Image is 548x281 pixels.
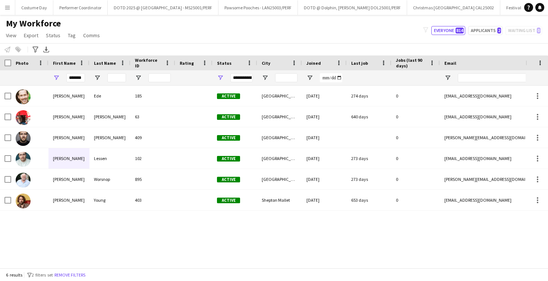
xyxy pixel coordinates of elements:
[32,272,53,278] span: 2 filters set
[80,31,103,40] a: Comms
[42,45,51,54] app-action-btn: Export XLSX
[89,86,130,106] div: Ede
[48,106,89,127] div: [PERSON_NAME]
[89,106,130,127] div: [PERSON_NAME]
[347,86,391,106] div: 274 days
[148,73,171,82] input: Workforce ID Filter Input
[16,60,28,66] span: Photo
[347,148,391,169] div: 273 days
[46,32,60,39] span: Status
[107,73,126,82] input: Last Name Filter Input
[302,148,347,169] div: [DATE]
[217,60,232,66] span: Status
[3,31,19,40] a: View
[257,190,302,210] div: Shepton Mallet
[347,106,391,127] div: 640 days
[320,73,342,82] input: Joined Filter Input
[48,190,89,210] div: [PERSON_NAME]
[130,169,175,189] div: 895
[262,60,270,66] span: City
[456,28,464,33] span: 814
[306,60,321,66] span: Joined
[16,89,31,104] img: Richard Ede
[94,60,116,66] span: Last Name
[16,131,31,146] img: Richard Kay
[391,127,440,148] div: 0
[180,60,194,66] span: Rating
[16,110,31,125] img: Richard Hughes
[444,74,451,81] button: Open Filter Menu
[391,169,440,189] div: 0
[497,28,501,33] span: 2
[298,0,407,15] button: DOTD @ Dolphin, [PERSON_NAME] DOL25001/PERF
[130,190,175,210] div: 403
[302,169,347,189] div: [DATE]
[130,106,175,127] div: 63
[351,60,368,66] span: Last job
[391,106,440,127] div: 0
[347,190,391,210] div: 653 days
[89,127,130,148] div: [PERSON_NAME]
[21,31,41,40] a: Export
[218,0,298,15] button: Pawsome Pooches - LAN25003/PERF
[302,190,347,210] div: [DATE]
[48,127,89,148] div: [PERSON_NAME]
[217,156,240,162] span: Active
[83,32,100,39] span: Comms
[262,74,268,81] button: Open Filter Menu
[130,86,175,106] div: 185
[94,74,101,81] button: Open Filter Menu
[135,74,142,81] button: Open Filter Menu
[68,32,76,39] span: Tag
[468,26,503,35] button: Applicants2
[16,152,31,167] img: Richard Lessen
[217,74,224,81] button: Open Filter Menu
[217,198,240,203] span: Active
[16,173,31,188] img: Richard Worsnop
[43,31,63,40] a: Status
[306,74,313,81] button: Open Filter Menu
[217,135,240,141] span: Active
[217,93,240,99] span: Active
[217,177,240,182] span: Active
[130,127,175,148] div: 409
[444,60,456,66] span: Email
[48,169,89,189] div: [PERSON_NAME]
[257,169,302,189] div: [GEOGRAPHIC_DATA]
[407,0,500,15] button: Christmas [GEOGRAPHIC_DATA] CAL25002
[217,114,240,120] span: Active
[65,31,79,40] a: Tag
[53,74,60,81] button: Open Filter Menu
[6,32,16,39] span: View
[89,169,130,189] div: Worsnop
[302,127,347,148] div: [DATE]
[391,148,440,169] div: 0
[53,271,87,279] button: Remove filters
[275,73,297,82] input: City Filter Input
[391,86,440,106] div: 0
[48,86,89,106] div: [PERSON_NAME]
[15,0,53,15] button: Costume Day
[257,86,302,106] div: [GEOGRAPHIC_DATA]
[53,0,108,15] button: Performer Coordinator
[257,148,302,169] div: [GEOGRAPHIC_DATA]
[16,194,31,208] img: Richard Young
[391,190,440,210] div: 0
[257,127,302,148] div: [GEOGRAPHIC_DATA]
[257,106,302,127] div: [GEOGRAPHIC_DATA]
[6,18,61,29] span: My Workforce
[396,57,426,68] span: Jobs (last 90 days)
[130,148,175,169] div: 102
[108,0,218,15] button: DOTD 2025 @ [GEOGRAPHIC_DATA] - MS25001/PERF
[135,57,162,68] span: Workforce ID
[31,45,40,54] app-action-btn: Advanced filters
[431,26,465,35] button: Everyone814
[302,106,347,127] div: [DATE]
[66,73,85,82] input: First Name Filter Input
[48,148,89,169] div: [PERSON_NAME]
[347,169,391,189] div: 273 days
[24,32,38,39] span: Export
[89,190,130,210] div: Young
[89,148,130,169] div: Lessen
[53,60,76,66] span: First Name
